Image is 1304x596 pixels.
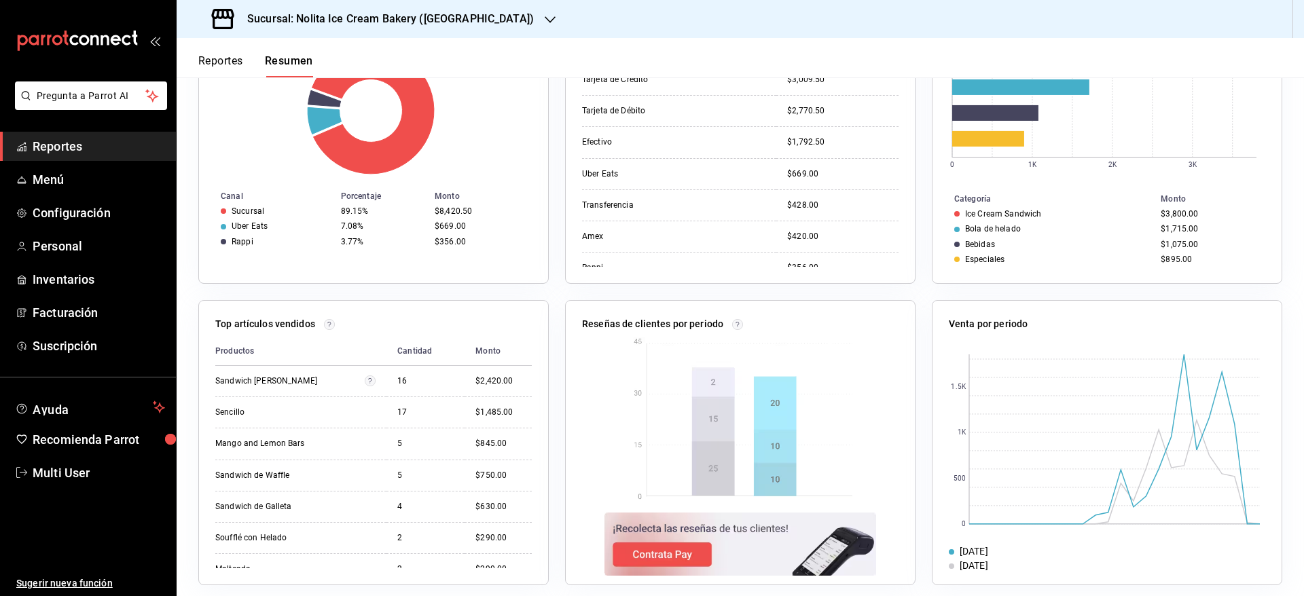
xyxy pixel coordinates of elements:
[341,221,424,231] div: 7.08%
[965,209,1041,219] div: Ice Cream Sandwich
[397,375,454,387] div: 16
[1161,240,1260,249] div: $1,075.00
[951,384,966,391] text: 1.5K
[33,237,165,255] span: Personal
[1108,161,1117,168] text: 2K
[475,438,532,449] div: $845.00
[215,407,351,418] div: Sencillo
[33,137,165,155] span: Reportes
[965,224,1021,234] div: Bola de helado
[1161,224,1260,234] div: $1,715.00
[1161,255,1260,264] div: $895.00
[950,161,954,168] text: 0
[386,337,465,366] th: Cantidad
[33,464,165,482] span: Multi User
[37,89,146,103] span: Pregunta a Parrot AI
[149,35,160,46] button: open_drawer_menu
[1028,161,1037,168] text: 1K
[397,407,454,418] div: 17
[33,399,147,415] span: Ayuda
[33,270,165,288] span: Inventarios
[965,255,1004,264] div: Especiales
[365,375,376,386] svg: Artículos relacionados por el SKU: Sandwich de Concha (15.000000), Sandwich De Concha (1.000000)
[475,470,532,481] div: $750.00
[1161,209,1260,219] div: $3,800.00
[582,105,718,117] div: Tarjeta de Débito
[16,576,165,591] span: Sugerir nueva función
[198,54,243,77] button: Reportes
[475,407,532,418] div: $1,485.00
[215,438,351,449] div: Mango and Lemon Bars
[1189,161,1197,168] text: 3K
[435,221,526,231] div: $669.00
[475,501,532,513] div: $630.00
[582,200,718,211] div: Transferencia
[582,136,718,148] div: Efectivo
[787,262,899,274] div: $356.00
[33,204,165,222] span: Configuración
[787,231,899,242] div: $420.00
[582,168,718,180] div: Uber Eats
[949,317,1028,331] p: Venta por periodo
[475,375,532,387] div: $2,420.00
[1155,191,1282,206] th: Monto
[33,170,165,189] span: Menú
[465,337,532,366] th: Monto
[958,429,966,436] text: 1K
[960,559,988,573] div: [DATE]
[787,74,899,86] div: $3,009.50
[397,532,454,544] div: 2
[582,262,718,274] div: Rappi
[215,501,351,513] div: Sandwich de Galleta
[336,189,429,204] th: Porcentaje
[15,81,167,110] button: Pregunta a Parrot AI
[33,430,165,449] span: Recomienda Parrot
[215,337,386,366] th: Productos
[199,189,336,204] th: Canal
[582,231,718,242] div: Amex
[932,191,1155,206] th: Categoría
[787,200,899,211] div: $428.00
[787,168,899,180] div: $669.00
[397,563,454,575] div: 2
[232,237,253,246] div: Rappi
[787,136,899,148] div: $1,792.50
[341,237,424,246] div: 3.77%
[582,74,718,86] div: Tarjeta de Crédito
[33,337,165,355] span: Suscripción
[435,237,526,246] div: $356.00
[215,563,351,575] div: Malteada
[198,54,313,77] div: navigation tabs
[960,544,988,559] div: [DATE]
[954,475,966,483] text: 500
[475,563,532,575] div: $290.00
[429,189,548,204] th: Monto
[33,303,165,322] span: Facturación
[962,521,966,528] text: 0
[232,221,268,231] div: Uber Eats
[787,105,899,117] div: $2,770.50
[397,501,454,513] div: 4
[236,11,534,27] h3: Sucursal: Nolita Ice Cream Bakery ([GEOGRAPHIC_DATA])
[265,54,313,77] button: Resumen
[397,438,454,449] div: 5
[435,206,526,216] div: $8,420.50
[215,317,315,331] p: Top artículos vendidos
[232,206,264,216] div: Sucursal
[10,98,167,113] a: Pregunta a Parrot AI
[965,240,995,249] div: Bebidas
[397,470,454,481] div: 5
[215,375,351,387] div: Sandwich [PERSON_NAME]
[475,532,532,544] div: $290.00
[215,470,351,481] div: Sandwich de Waffle
[215,532,351,544] div: Soufflé con Helado
[582,317,723,331] p: Reseñas de clientes por periodo
[341,206,424,216] div: 89.15%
